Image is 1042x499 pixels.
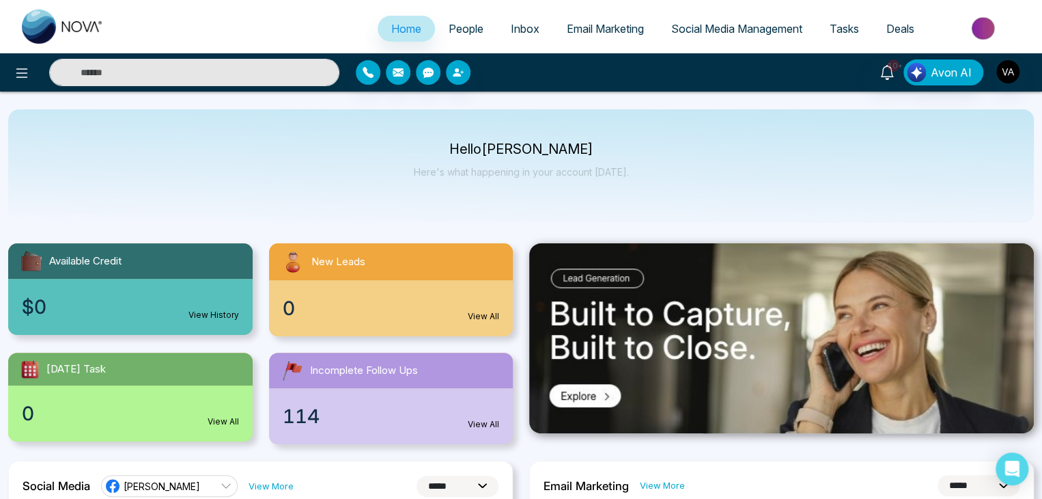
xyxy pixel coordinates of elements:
[261,353,522,444] a: Incomplete Follow Ups114View All
[931,64,972,81] span: Avon AI
[414,166,629,178] p: Here's what happening in your account [DATE].
[188,309,239,321] a: View History
[22,10,104,44] img: Nova CRM Logo
[468,418,499,431] a: View All
[816,16,873,42] a: Tasks
[261,243,522,336] a: New Leads0View All
[529,243,1034,433] img: .
[873,16,928,42] a: Deals
[124,480,200,493] span: [PERSON_NAME]
[280,358,305,383] img: followUps.svg
[283,294,295,323] span: 0
[435,16,497,42] a: People
[658,16,816,42] a: Social Media Management
[907,63,926,82] img: Lead Flow
[19,249,44,273] img: availableCredit.svg
[903,59,983,85] button: Avon AI
[497,16,553,42] a: Inbox
[935,13,1034,44] img: Market-place.gif
[391,22,421,36] span: Home
[468,310,499,323] a: View All
[378,16,435,42] a: Home
[671,22,802,36] span: Social Media Management
[996,60,1019,83] img: User Avatar
[567,22,644,36] span: Email Marketing
[49,254,122,269] span: Available Credit
[511,22,539,36] span: Inbox
[414,144,629,155] p: Hello [PERSON_NAME]
[544,479,629,493] h2: Email Marketing
[249,480,294,493] a: View More
[640,479,685,492] a: View More
[887,59,899,72] span: 10+
[996,453,1028,485] div: Open Intercom Messenger
[871,59,903,83] a: 10+
[886,22,914,36] span: Deals
[449,22,483,36] span: People
[310,363,418,379] span: Incomplete Follow Ups
[830,22,859,36] span: Tasks
[280,249,306,275] img: newLeads.svg
[553,16,658,42] a: Email Marketing
[311,254,365,270] span: New Leads
[208,416,239,428] a: View All
[22,293,46,321] span: $0
[283,402,320,431] span: 114
[46,362,106,377] span: [DATE] Task
[22,399,34,428] span: 0
[23,479,90,493] h2: Social Media
[19,358,41,380] img: todayTask.svg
